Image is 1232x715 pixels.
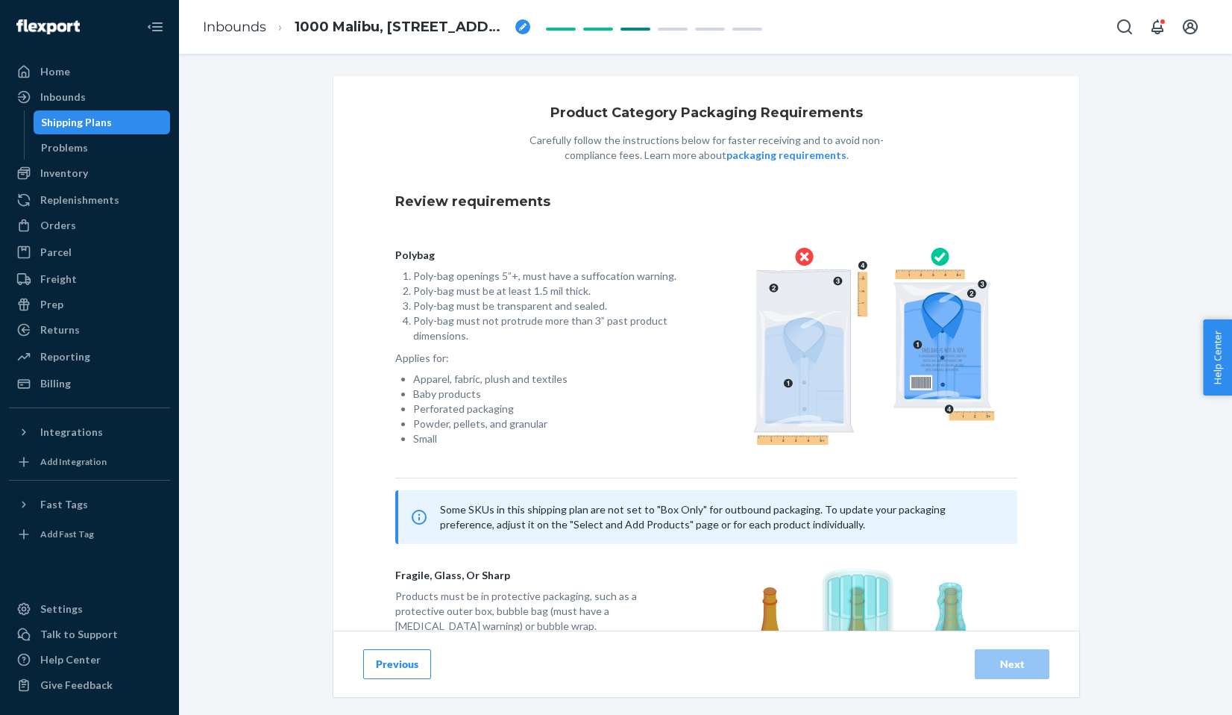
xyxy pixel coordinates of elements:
[1203,319,1232,396] button: Help Center
[40,193,119,207] div: Replenishments
[16,19,80,34] img: Flexport logo
[40,627,118,642] div: Talk to Support
[413,372,682,387] li: Apparel, fabric, plush and textiles
[40,652,101,667] div: Help Center
[9,420,170,444] button: Integrations
[40,90,86,104] div: Inbounds
[395,181,1017,224] div: Review requirements
[413,269,682,284] li: Poly-bag openings 5”+, must have a suffocation warning.
[413,402,682,416] li: Perforated packaging
[34,110,171,134] a: Shipping Plans
[40,678,113,693] div: Give Feedback
[1143,12,1172,42] button: Open notifications
[41,115,112,130] div: Shipping Plans
[9,188,170,212] a: Replenishments
[40,272,77,287] div: Freight
[9,345,170,369] a: Reporting
[40,245,72,260] div: Parcel
[40,602,83,616] div: Settings
[753,248,995,445] img: polybag.ac92ac876edd07edd96c1eaacd328395.png
[140,12,170,42] button: Close Navigation
[40,218,76,233] div: Orders
[295,18,509,37] span: 1000 Malibu, 1000 Emerald Baoyuan
[413,284,682,299] li: Poly-bag must be at least 1.5 mil thick.
[1110,12,1140,42] button: Open Search Box
[34,136,171,160] a: Problems
[975,649,1049,679] button: Next
[41,140,88,155] div: Problems
[363,649,431,679] button: Previous
[395,589,682,634] p: Products must be in protective packaging, such as a protective outer box, bubble bag (must have a...
[9,450,170,474] a: Add Integration
[40,528,94,540] div: Add Fast Tag
[40,166,88,181] div: Inventory
[9,522,170,546] a: Add Fast Tag
[40,376,71,391] div: Billing
[395,568,682,583] p: fragile, glass, or sharp
[726,148,846,163] button: packaging requirements
[440,503,946,531] span: Some SKUs in this shipping plan are not set to "Box Only" for outbound packaging. To update your ...
[9,293,170,316] a: Prep
[9,161,170,185] a: Inventory
[9,240,170,264] a: Parcel
[413,431,682,446] li: Small
[9,622,170,646] a: Talk to Support
[9,372,170,396] a: Billing
[40,455,107,468] div: Add Integration
[40,497,88,512] div: Fast Tags
[9,85,170,109] a: Inbounds
[413,299,682,313] li: Poly-bag must be transparent and sealed.
[9,597,170,621] a: Settings
[40,297,63,312] div: Prep
[512,133,900,163] p: Carefully follow the instructions below for faster receiving and to avoid non-compliance fees. Le...
[9,267,170,291] a: Freight
[9,213,170,237] a: Orders
[395,248,682,263] p: Polybag
[413,416,682,431] li: Powder, pellets, and granular
[395,351,682,366] p: Applies for:
[987,657,1037,672] div: Next
[1175,12,1205,42] button: Open account menu
[9,673,170,697] button: Give Feedback
[203,19,266,35] a: Inbounds
[40,425,103,440] div: Integrations
[40,349,90,364] div: Reporting
[413,387,682,402] li: Baby products
[9,318,170,342] a: Returns
[550,106,863,121] h1: Product Category Packaging Requirements
[40,322,80,337] div: Returns
[9,493,170,516] button: Fast Tags
[191,5,542,49] ol: breadcrumbs
[413,313,682,343] li: Poly-bag must not protrude more than 3” past product dimensions.
[40,64,70,79] div: Home
[9,648,170,672] a: Help Center
[9,60,170,84] a: Home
